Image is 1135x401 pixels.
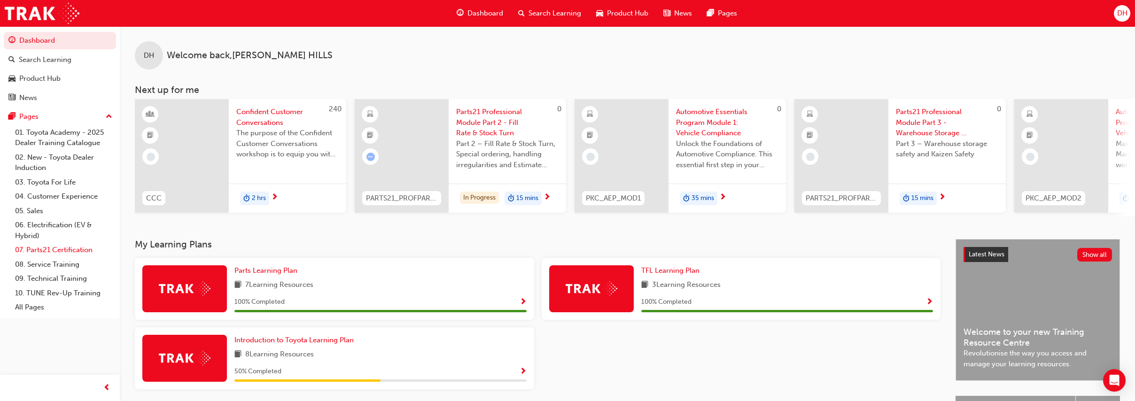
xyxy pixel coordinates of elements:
span: DH [144,50,154,61]
span: 2 hrs [252,193,266,204]
a: 240CCCConfident Customer ConversationsThe purpose of the Confident Customer Conversations worksho... [135,99,346,213]
span: booktick-icon [147,130,154,142]
span: 50 % Completed [234,366,281,377]
a: Search Learning [4,51,116,69]
a: guage-iconDashboard [449,4,511,23]
span: guage-icon [8,37,16,45]
span: Confident Customer Conversations [236,107,339,128]
span: car-icon [596,8,603,19]
span: 0 [997,105,1001,113]
h3: My Learning Plans [135,239,941,250]
span: prev-icon [103,382,110,394]
a: Parts Learning Plan [234,265,301,276]
span: PKC_AEP_MOD2 [1026,193,1081,204]
span: book-icon [641,279,648,291]
div: In Progress [460,192,499,204]
a: 02. New - Toyota Dealer Induction [11,150,116,175]
span: book-icon [234,349,241,361]
button: Show Progress [520,296,527,308]
span: learningResourceType_ELEARNING-icon [807,108,813,121]
span: duration-icon [1123,193,1129,205]
span: next-icon [271,193,278,202]
a: 09. Technical Training [11,271,116,286]
span: next-icon [939,193,946,202]
img: Trak [159,351,210,365]
span: up-icon [106,111,112,123]
span: duration-icon [683,193,690,205]
span: Show Progress [926,298,933,307]
span: PARTS21_PROFPART2_0923_EL [366,193,437,204]
div: Search Learning [19,54,71,65]
button: Pages [4,108,116,125]
span: book-icon [234,279,241,291]
span: Welcome to your new Training Resource Centre [964,327,1112,348]
span: 15 mins [911,193,933,204]
button: Show Progress [926,296,933,308]
span: learningResourceType_INSTRUCTOR_LED-icon [147,108,154,121]
a: car-iconProduct Hub [589,4,656,23]
span: booktick-icon [1026,130,1033,142]
button: Show all [1077,248,1112,262]
a: Latest NewsShow all [964,247,1112,262]
span: Parts21 Professional Module Part 2 - Fill Rate & Stock Turn [456,107,559,139]
span: next-icon [719,193,726,202]
span: TFL Learning Plan [641,266,700,275]
span: 35 mins [692,193,714,204]
span: booktick-icon [367,130,373,142]
span: Parts Learning Plan [234,266,297,275]
span: CCC [146,193,162,204]
span: search-icon [518,8,525,19]
a: Trak [5,3,79,24]
button: Show Progress [520,366,527,378]
span: Automotive Essentials Program Module 1: Vehicle Compliance [676,107,778,139]
span: Part 2 – Fill Rate & Stock Turn, Special ordering, handling irregularities and Estimate Time of A... [456,139,559,170]
span: 100 % Completed [234,297,285,308]
span: News [674,8,692,19]
a: Product Hub [4,70,116,87]
span: 3 Learning Resources [652,279,721,291]
span: 15 mins [516,193,538,204]
span: Dashboard [467,8,503,19]
a: news-iconNews [656,4,700,23]
span: learningRecordVerb_NONE-icon [586,153,595,161]
span: 8 Learning Resources [245,349,314,361]
a: 0PARTS21_PROFPART3_0923_ELParts21 Professional Module Part 3 - Warehouse Storage & SafetyPart 3 –... [794,99,1006,213]
span: Welcome back , [PERSON_NAME] HILLS [167,50,333,61]
span: duration-icon [508,193,514,205]
div: Product Hub [19,73,61,84]
span: learningRecordVerb_NONE-icon [1026,153,1034,161]
span: DH [1117,8,1127,19]
span: Parts21 Professional Module Part 3 - Warehouse Storage & Safety [896,107,998,139]
span: learningRecordVerb_NONE-icon [806,153,815,161]
a: Latest NewsShow allWelcome to your new Training Resource CentreRevolutionise the way you access a... [956,239,1120,381]
span: learningRecordVerb_NONE-icon [147,153,155,161]
span: 7 Learning Resources [245,279,313,291]
a: pages-iconPages [700,4,745,23]
span: Pages [718,8,737,19]
span: duration-icon [243,193,250,205]
a: TFL Learning Plan [641,265,703,276]
span: news-icon [663,8,670,19]
a: 07. Parts21 Certification [11,243,116,257]
span: learningResourceType_ELEARNING-icon [587,108,593,121]
span: Introduction to Toyota Learning Plan [234,336,354,344]
a: 04. Customer Experience [11,189,116,204]
span: Show Progress [520,368,527,376]
span: booktick-icon [587,130,593,142]
span: learningResourceType_ELEARNING-icon [367,108,373,121]
span: duration-icon [903,193,910,205]
span: The purpose of the Confident Customer Conversations workshop is to equip you with tools to commun... [236,128,339,160]
span: guage-icon [457,8,464,19]
div: News [19,93,37,103]
a: News [4,89,116,107]
span: learningResourceType_ELEARNING-icon [1026,108,1033,121]
a: Dashboard [4,32,116,49]
span: Unlock the Foundations of Automotive Compliance. This essential first step in your Automotive Ess... [676,139,778,170]
span: learningRecordVerb_ATTEMPT-icon [366,153,375,161]
span: 240 [329,105,342,113]
a: 0PARTS21_PROFPART2_0923_ELParts21 Professional Module Part 2 - Fill Rate & Stock TurnPart 2 – Fil... [355,99,566,213]
span: car-icon [8,75,16,83]
div: Open Intercom Messenger [1103,369,1126,392]
a: 10. TUNE Rev-Up Training [11,286,116,301]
